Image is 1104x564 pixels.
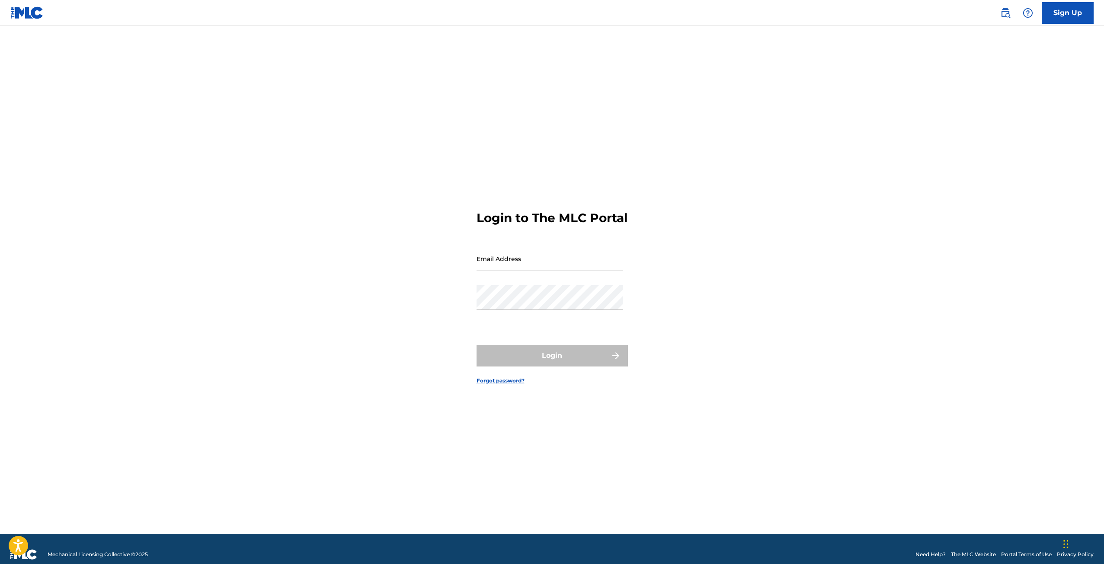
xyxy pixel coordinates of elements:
h3: Login to The MLC Portal [477,210,627,226]
a: Privacy Policy [1057,551,1094,558]
img: MLC Logo [10,6,44,19]
a: Portal Terms of Use [1001,551,1052,558]
a: Sign Up [1042,2,1094,24]
a: The MLC Website [951,551,996,558]
div: Drag [1063,531,1069,557]
iframe: Chat Widget [1061,523,1104,564]
img: logo [10,549,37,560]
a: Public Search [997,4,1014,22]
div: Help [1019,4,1037,22]
a: Need Help? [915,551,946,558]
a: Forgot password? [477,377,525,385]
span: Mechanical Licensing Collective © 2025 [48,551,148,558]
img: search [1000,8,1011,18]
img: help [1023,8,1033,18]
